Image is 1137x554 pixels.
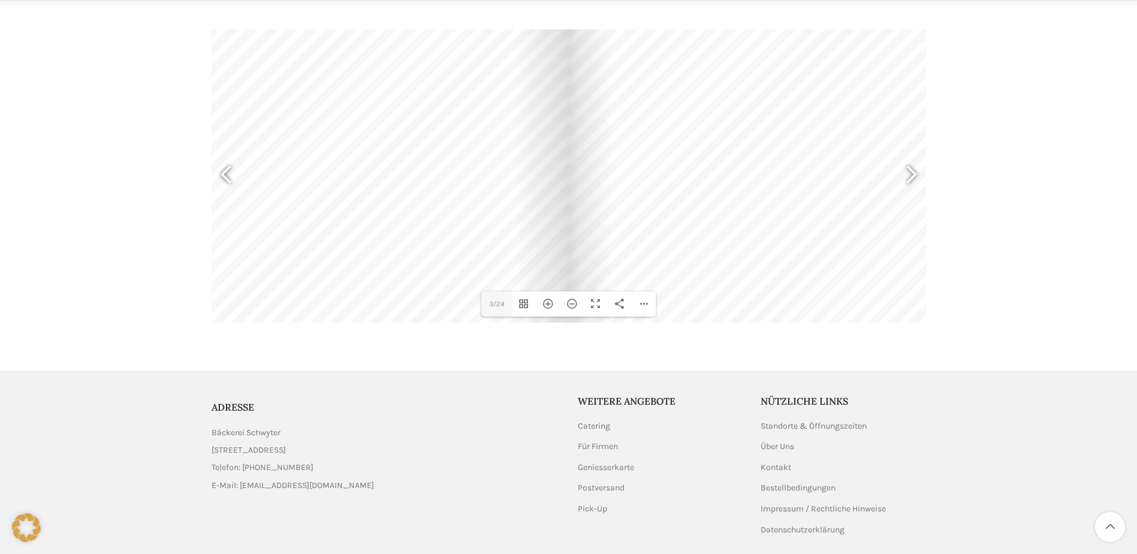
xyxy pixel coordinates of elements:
[578,462,635,474] a: Geniesserkarte
[578,441,619,453] a: Für Firmen
[761,441,795,453] a: Über Uns
[608,291,632,317] div: Teilen
[212,444,286,457] span: [STREET_ADDRESS]
[761,482,837,494] a: Bestellbedingungen
[578,482,626,494] a: Postversand
[212,426,281,439] span: Bäckerei Schwyter
[761,462,792,474] a: Kontakt
[560,291,584,317] div: Herauszoomen
[212,479,560,492] a: List item link
[212,401,254,413] span: ADRESSE
[481,291,512,317] label: 3/24
[584,291,608,317] div: Vollbild umschalten
[578,395,743,408] h5: Weitere Angebote
[578,503,608,515] a: Pick-Up
[536,291,560,317] div: Hereinzoomen
[212,146,242,206] div: Vorherige Seite
[212,461,560,474] a: List item link
[578,420,611,432] a: Catering
[761,420,868,432] a: Standorte & Öffnungszeiten
[1095,512,1125,542] a: Scroll to top button
[512,291,536,317] div: Vorschaubilder umschalten
[761,524,846,536] a: Datenschutzerklärung
[761,395,926,408] h5: Nützliche Links
[761,503,887,515] a: Impressum / Rechtliche Hinweise
[896,146,926,206] div: Nächste Seite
